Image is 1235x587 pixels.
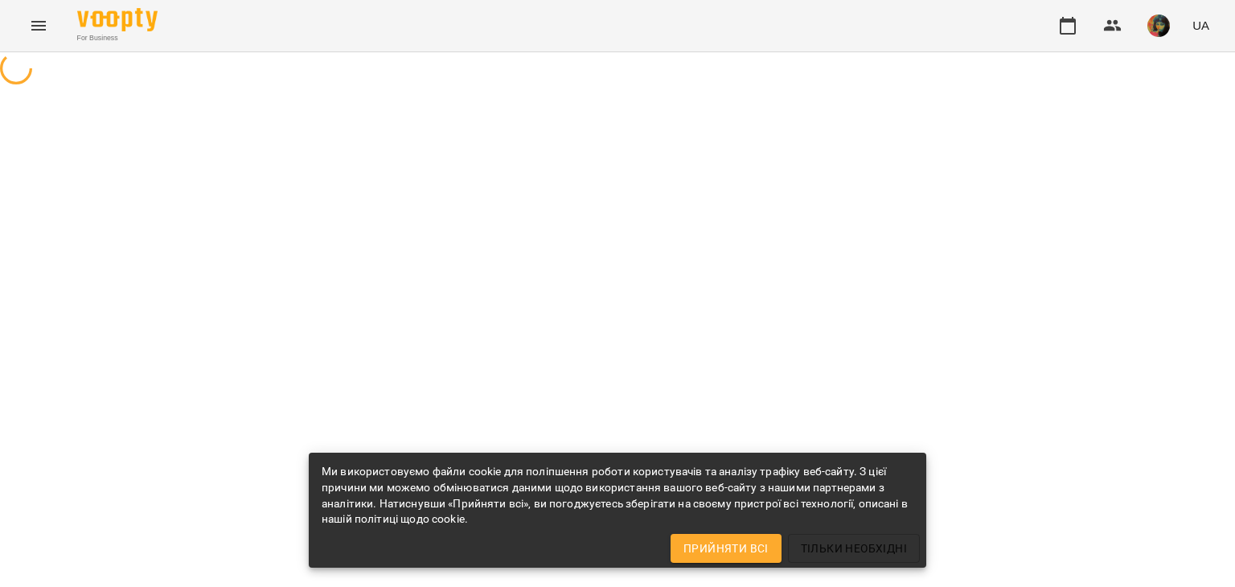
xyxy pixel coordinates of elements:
[1192,17,1209,34] span: UA
[1147,14,1170,37] img: e1515dc0b6da1a5213c5e0a7c51d7b6d.jpg
[77,33,158,43] span: For Business
[19,6,58,45] button: Menu
[77,8,158,31] img: Voopty Logo
[1186,10,1216,40] button: UA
